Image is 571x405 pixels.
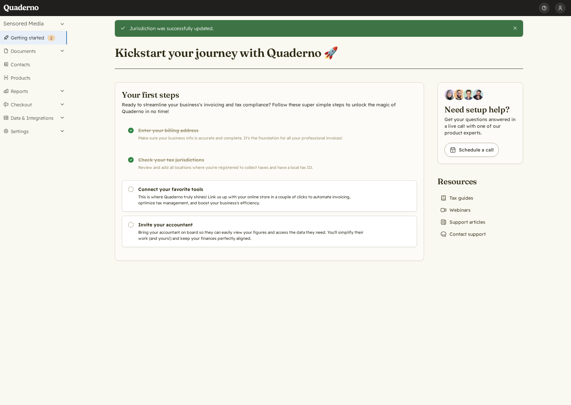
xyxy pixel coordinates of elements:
[463,89,474,100] img: Ivo Oltmans, Business Developer at Quaderno
[444,104,516,115] h2: Need setup help?
[138,229,366,241] p: Bring your accountant on board so they can easily view your figures and access the data they need...
[473,89,483,100] img: Javier Rubio, DevRel at Quaderno
[138,194,366,206] p: This is where Quaderno truly shines! Link us up with your online store in a couple of clicks to a...
[122,101,417,115] p: Ready to streamline your business's invoicing and tax compliance? Follow these super simple steps...
[122,216,417,247] a: Invite your accountant Bring your accountant on board so they can easily view your figures and ac...
[437,229,488,239] a: Contact support
[437,205,473,215] a: Webinars
[512,25,518,31] button: Close this alert
[454,89,465,100] img: Jairo Fumero, Account Executive at Quaderno
[444,89,455,100] img: Diana Carrasco, Account Executive at Quaderno
[444,116,516,136] p: Get your questions answered in a live call with one of our product experts.
[50,35,53,40] span: 2
[444,143,499,157] a: Schedule a call
[122,89,417,100] h2: Your first steps
[115,45,338,60] h1: Kickstart your journey with Quaderno 🚀
[437,176,488,187] h2: Resources
[122,180,417,212] a: Connect your favorite tools This is where Quaderno truly shines! Link us up with your online stor...
[130,25,507,31] div: Jurisdiction was successfully updated.
[437,193,476,203] a: Tax guides
[138,186,366,193] h3: Connect your favorite tools
[437,217,488,227] a: Support articles
[138,221,366,228] h3: Invite your accountant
